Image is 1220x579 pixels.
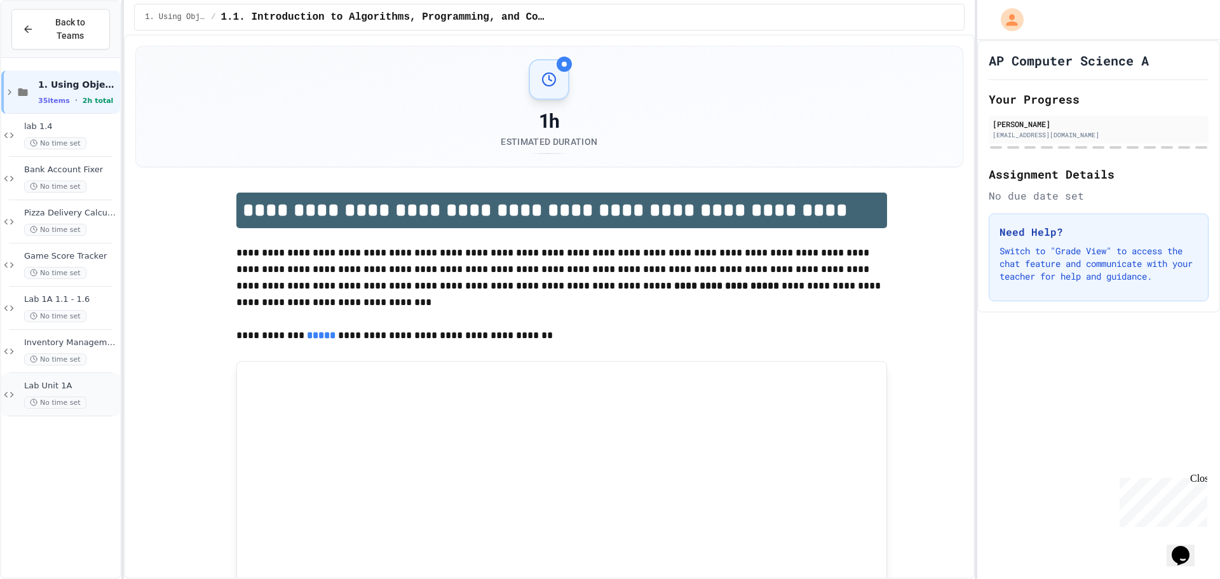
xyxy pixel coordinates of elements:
span: Inventory Management System [24,337,118,348]
iframe: chat widget [1115,473,1207,527]
p: Switch to "Grade View" to access the chat feature and communicate with your teacher for help and ... [1000,245,1198,283]
div: Estimated Duration [501,135,597,148]
button: Back to Teams [11,9,110,50]
div: No due date set [989,188,1209,203]
span: Game Score Tracker [24,251,118,262]
div: My Account [987,5,1027,34]
iframe: chat widget [1167,528,1207,566]
span: No time set [24,137,86,149]
h2: Your Progress [989,90,1209,108]
h3: Need Help? [1000,224,1198,240]
span: No time set [24,224,86,236]
span: Lab 1A 1.1 - 1.6 [24,294,118,305]
span: No time set [24,310,86,322]
span: • [75,95,78,106]
span: lab 1.4 [24,121,118,132]
span: Pizza Delivery Calculator [24,208,118,219]
span: Lab Unit 1A [24,381,118,392]
h1: AP Computer Science A [989,51,1149,69]
span: Back to Teams [41,16,99,43]
h2: Assignment Details [989,165,1209,183]
span: No time set [24,181,86,193]
div: Chat with us now!Close [5,5,88,81]
span: No time set [24,267,86,279]
span: Bank Account Fixer [24,165,118,175]
div: [EMAIL_ADDRESS][DOMAIN_NAME] [993,130,1205,140]
span: 35 items [38,97,70,105]
span: 1.1. Introduction to Algorithms, Programming, and Compilers [220,10,546,25]
div: 1h [501,110,597,133]
div: [PERSON_NAME] [993,118,1205,130]
span: No time set [24,353,86,365]
span: / [211,12,215,22]
span: 1. Using Objects and Methods [38,79,118,90]
span: No time set [24,397,86,409]
span: 2h total [83,97,114,105]
span: 1. Using Objects and Methods [145,12,206,22]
